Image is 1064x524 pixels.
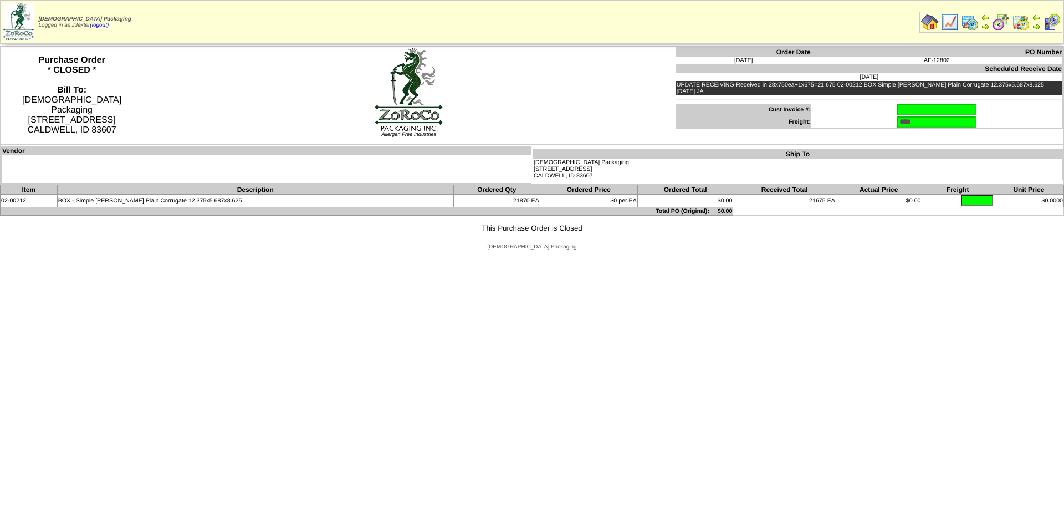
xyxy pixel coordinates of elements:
[3,3,34,40] img: zoroco-logo-small.webp
[981,13,990,22] img: arrowleft.gif
[676,48,811,57] th: Order Date
[374,47,443,131] img: logoBig.jpg
[1,185,58,195] th: Item
[676,104,811,116] td: Cust Invoice #:
[994,185,1063,195] th: Unit Price
[637,195,733,207] td: $0.00
[90,22,109,28] a: (logout)
[733,195,836,207] td: 21675 EA
[533,159,1063,180] td: [DEMOGRAPHIC_DATA] Packaging [STREET_ADDRESS] CALDWELL, ID 83607
[961,13,979,31] img: calendarprod.gif
[836,185,922,195] th: Actual Price
[57,85,86,95] strong: Bill To:
[487,244,576,250] span: [DEMOGRAPHIC_DATA] Packaging
[540,185,637,195] th: Ordered Price
[676,73,1062,81] td: [DATE]
[921,13,939,31] img: home.gif
[39,16,131,28] span: Logged in as Jdexter
[2,155,531,184] td: ,
[994,195,1063,207] td: $0.0000
[922,185,994,195] th: Freight
[733,185,836,195] th: Received Total
[2,146,531,156] th: Vendor
[39,16,131,22] span: [DEMOGRAPHIC_DATA] Packaging
[540,195,637,207] td: $0 per EA
[836,195,922,207] td: $0.00
[381,131,436,137] span: Allergen Free Industries
[57,195,453,207] td: BOX - Simple [PERSON_NAME] Plain Corrugate 12.375x5.687x8.625
[57,185,453,195] th: Description
[1,47,144,145] th: Purchase Order * CLOSED *
[453,185,540,195] th: Ordered Qty
[676,116,811,129] td: Freight:
[1032,13,1041,22] img: arrowleft.gif
[1043,13,1061,31] img: calendarcustomer.gif
[676,81,1062,95] td: UPDATE RECEIVING-Received in 28x750ea+1x675=21,675 02-00212 BOX Simple [PERSON_NAME] Plain Corrug...
[676,64,1062,73] th: Scheduled Receive Date
[1032,22,1041,31] img: arrowright.gif
[811,57,1063,64] td: AF-12802
[453,195,540,207] td: 21870 EA
[676,57,811,64] td: [DATE]
[533,150,1063,159] th: Ship To
[992,13,1010,31] img: calendarblend.gif
[811,48,1063,57] th: PO Number
[1012,13,1030,31] img: calendarinout.gif
[941,13,959,31] img: line_graph.gif
[1,207,733,216] td: Total PO (Original): $0.00
[637,185,733,195] th: Ordered Total
[981,22,990,31] img: arrowright.gif
[22,85,121,135] span: [DEMOGRAPHIC_DATA] Packaging [STREET_ADDRESS] CALDWELL, ID 83607
[1,195,58,207] td: 02-00212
